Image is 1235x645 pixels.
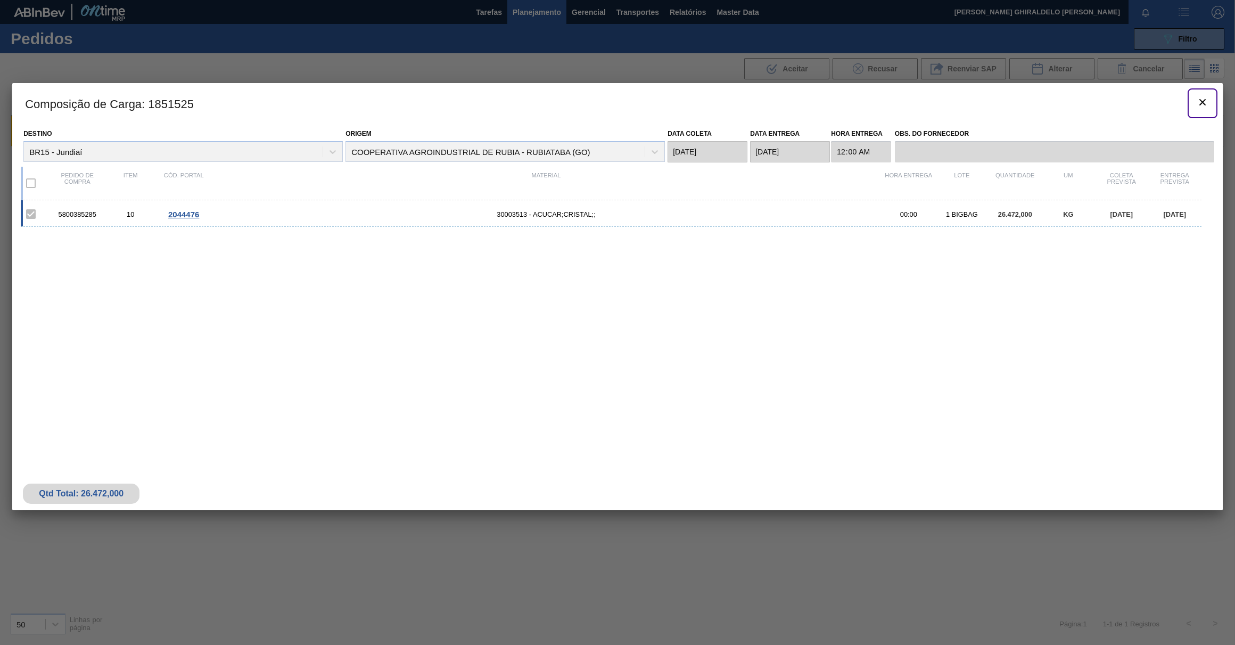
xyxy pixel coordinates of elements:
[882,172,935,194] div: Hora Entrega
[345,130,372,137] label: Origem
[210,210,882,218] span: 30003513 - ACUCAR;CRISTAL;;
[157,172,210,194] div: Cód. Portal
[168,210,199,219] span: 2044476
[895,126,1214,142] label: Obs. do Fornecedor
[23,130,52,137] label: Destino
[1148,172,1201,194] div: Entrega Prevista
[51,172,104,194] div: Pedido de compra
[750,141,830,162] input: dd/mm/yyyy
[31,489,131,499] div: Qtd Total: 26.472,000
[12,83,1223,124] h3: Composição de Carga : 1851525
[210,172,882,194] div: Material
[104,210,157,218] div: 10
[750,130,800,137] label: Data Entrega
[51,210,104,218] div: 5800385285
[668,130,712,137] label: Data coleta
[1095,172,1148,194] div: Coleta Prevista
[1042,172,1095,194] div: UM
[1164,210,1186,218] span: [DATE]
[935,210,989,218] div: 1 BIGBAG
[831,126,891,142] label: Hora Entrega
[157,210,210,219] div: Ir para o Pedido
[1110,210,1133,218] span: [DATE]
[882,210,935,218] div: 00:00
[104,172,157,194] div: Item
[1063,210,1073,218] span: KG
[935,172,989,194] div: Lote
[668,141,747,162] input: dd/mm/yyyy
[998,210,1032,218] span: 26.472,000
[989,172,1042,194] div: Quantidade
